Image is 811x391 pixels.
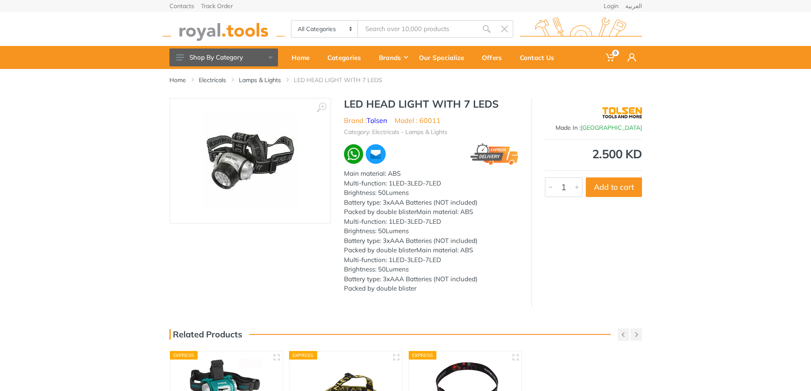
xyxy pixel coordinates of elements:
div: Express [170,351,198,360]
a: العربية [625,3,642,9]
div: Express [409,351,437,360]
a: Lamps & Lights [239,76,281,84]
div: Contact Us [514,49,566,66]
a: Contact Us [514,46,566,69]
div: Home [286,49,321,66]
a: Contacts [169,3,194,9]
a: Tolsen [367,116,387,125]
a: 0 [600,46,622,69]
div: Our Specialize [413,49,476,66]
a: Electricals [199,76,226,84]
li: LED HEAD LIGHT WITH 7 LEDS [294,76,395,84]
li: Brand : [344,115,387,126]
img: wa.webp [344,144,364,164]
img: Royal Tools - LED HEAD LIGHT WITH 7 LEDS [203,113,298,208]
select: Category [292,21,358,37]
div: Made In : [545,123,642,132]
input: Site search [358,20,477,38]
a: Login [604,3,619,9]
a: Track Order [201,3,233,9]
div: Main material: ABS Multi-function: 1LED-3LED-7LED Brightness: 50Lumens Battery type: 3xAAA Batter... [344,169,519,294]
a: Home [286,46,321,69]
div: Brands [373,49,413,66]
div: Offers [476,49,514,66]
h1: LED HEAD LIGHT WITH 7 LEDS [344,98,519,110]
nav: breadcrumb [169,76,642,84]
img: ma.webp [365,143,387,165]
div: 2.500 KD [545,148,642,160]
img: royal.tools Logo [520,17,642,41]
button: Add to cart [586,177,642,197]
img: Tolsen [602,102,642,123]
img: royal.tools Logo [163,17,285,41]
li: Model : 60011 [395,115,441,126]
span: 0 [612,50,619,56]
span: [GEOGRAPHIC_DATA] [581,124,642,131]
li: Category: Electricals - Lamps & Lights [344,128,447,137]
a: Home [169,76,186,84]
h3: Related Products [169,329,242,340]
a: Categories [321,46,373,69]
div: Express [289,351,317,360]
button: Shop By Category [169,49,278,66]
div: Categories [321,49,373,66]
a: Offers [476,46,514,69]
a: Our Specialize [413,46,476,69]
img: express.png [470,143,519,165]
